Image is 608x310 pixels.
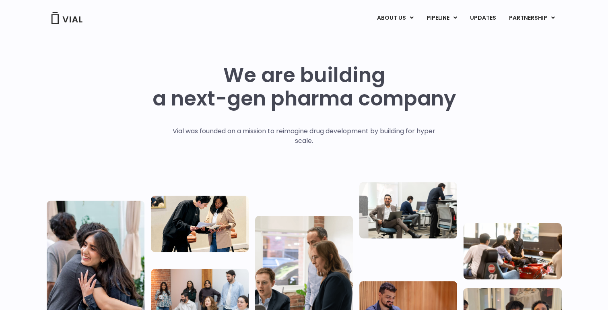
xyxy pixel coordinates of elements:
[153,64,456,110] h1: We are building a next-gen pharma company
[420,11,463,25] a: PIPELINEMenu Toggle
[371,11,420,25] a: ABOUT USMenu Toggle
[464,223,561,279] img: Group of people playing whirlyball
[503,11,561,25] a: PARTNERSHIPMenu Toggle
[164,126,444,146] p: Vial was founded on a mission to reimagine drug development by building for hyper scale.
[51,12,83,24] img: Vial Logo
[151,196,249,252] img: Two people looking at a paper talking.
[464,11,502,25] a: UPDATES
[359,182,457,238] img: Three people working in an office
